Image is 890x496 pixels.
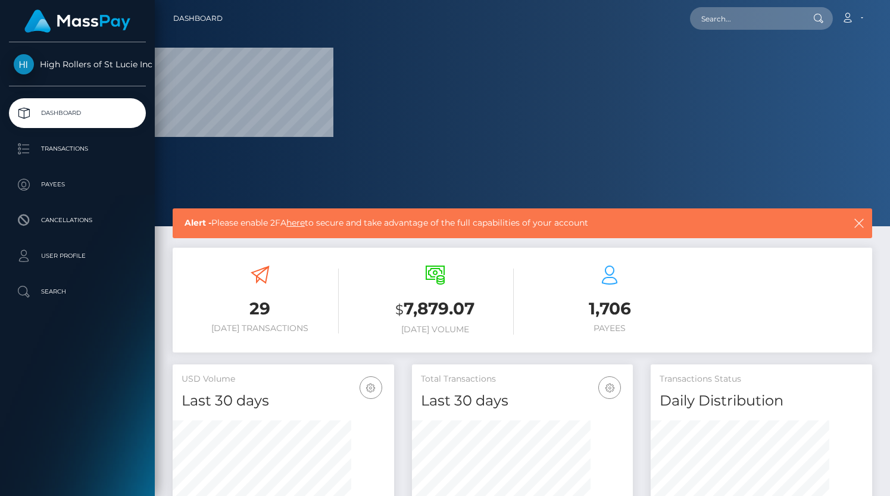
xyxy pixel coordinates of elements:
[532,297,689,320] h3: 1,706
[421,373,624,385] h5: Total Transactions
[660,373,863,385] h5: Transactions Status
[14,104,141,122] p: Dashboard
[9,59,146,70] span: High Rollers of St Lucie Inc
[9,241,146,271] a: User Profile
[14,211,141,229] p: Cancellations
[357,325,514,335] h6: [DATE] Volume
[182,391,385,411] h4: Last 30 days
[182,323,339,333] h6: [DATE] Transactions
[690,7,802,30] input: Search...
[9,205,146,235] a: Cancellations
[14,247,141,265] p: User Profile
[395,301,404,318] small: $
[173,6,223,31] a: Dashboard
[9,277,146,307] a: Search
[14,176,141,194] p: Payees
[357,297,514,322] h3: 7,879.07
[14,140,141,158] p: Transactions
[182,297,339,320] h3: 29
[14,54,34,74] img: High Rollers of St Lucie Inc
[9,98,146,128] a: Dashboard
[185,217,211,228] b: Alert -
[14,283,141,301] p: Search
[24,10,130,33] img: MassPay Logo
[421,391,624,411] h4: Last 30 days
[9,170,146,199] a: Payees
[9,134,146,164] a: Transactions
[286,217,305,228] a: here
[185,217,786,229] span: Please enable 2FA to secure and take advantage of the full capabilities of your account
[660,391,863,411] h4: Daily Distribution
[532,323,689,333] h6: Payees
[182,373,385,385] h5: USD Volume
